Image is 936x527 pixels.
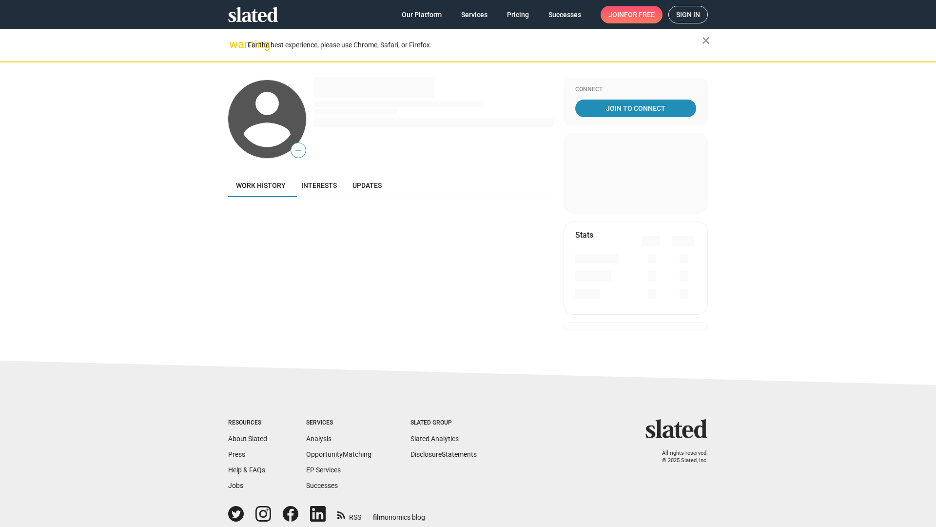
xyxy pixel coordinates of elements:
a: Joinfor free [601,6,663,23]
div: Resources [228,419,267,427]
a: Successes [541,6,589,23]
a: Analysis [306,435,331,443]
span: Work history [236,182,286,189]
a: About Slated [228,435,267,443]
span: film [373,513,385,521]
a: Our Platform [394,6,449,23]
a: filmonomics blog [373,505,425,522]
a: RSS [337,507,361,522]
mat-card-title: Stats [575,230,593,240]
span: for free [624,6,655,23]
p: All rights reserved. © 2025 Slated, Inc. [652,450,708,464]
a: Work history [228,174,293,197]
span: Pricing [507,6,529,23]
a: Services [453,6,495,23]
span: Join [608,6,655,23]
div: Slated Group [410,419,477,427]
a: Press [228,450,245,458]
span: Services [461,6,487,23]
span: — [291,144,306,157]
a: DisclosureStatements [410,450,477,458]
span: Join To Connect [577,100,694,117]
mat-icon: warning [229,39,241,50]
span: Sign in [676,6,700,23]
span: Successes [548,6,581,23]
span: Our Platform [402,6,442,23]
div: Services [306,419,371,427]
span: Updates [352,182,382,189]
span: Interests [301,182,337,189]
a: Join To Connect [575,100,696,117]
a: Pricing [499,6,537,23]
a: Successes [306,482,338,489]
a: Sign in [668,6,708,23]
div: Connect [575,86,696,94]
a: EP Services [306,466,341,474]
a: Updates [345,174,390,197]
div: For the best experience, please use Chrome, Safari, or Firefox. [248,39,702,52]
mat-icon: close [700,35,712,46]
a: Jobs [228,482,243,489]
a: OpportunityMatching [306,450,371,458]
a: Interests [293,174,345,197]
a: Help & FAQs [228,466,265,474]
a: Slated Analytics [410,435,459,443]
